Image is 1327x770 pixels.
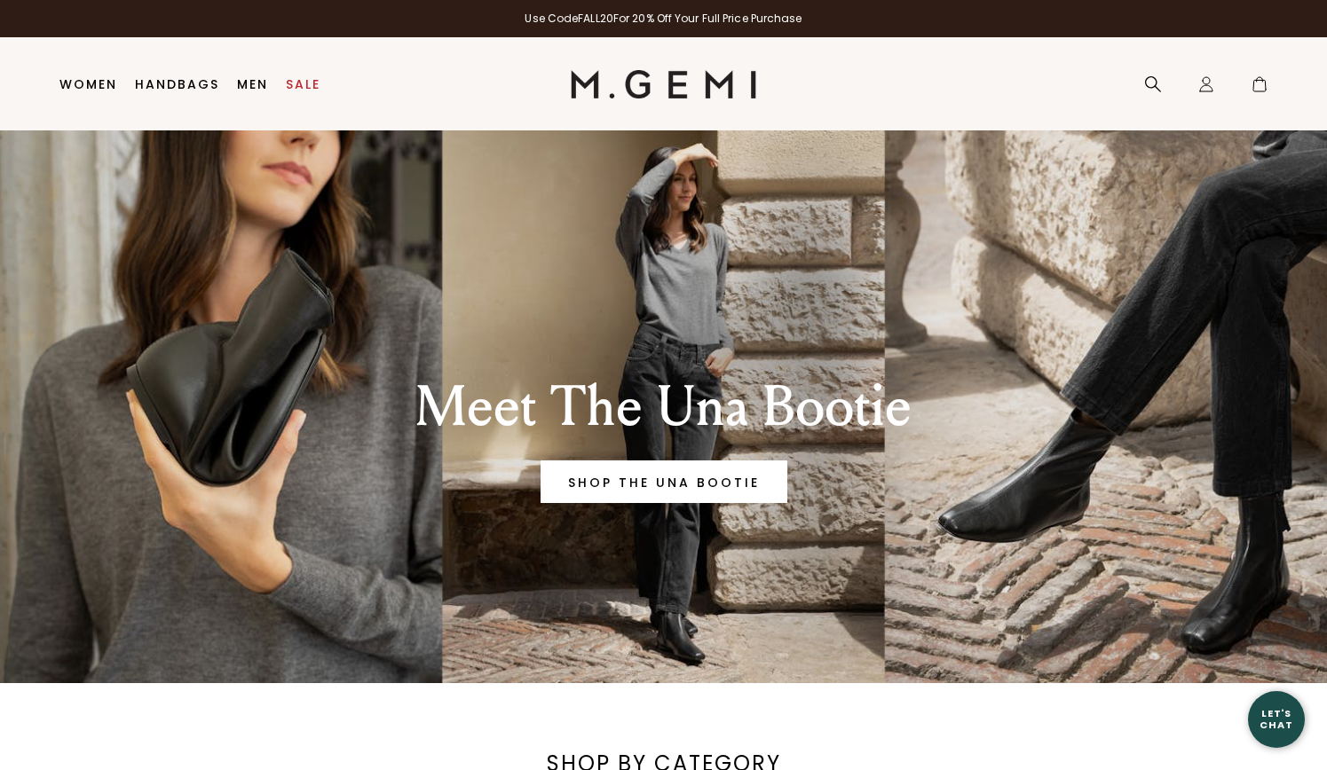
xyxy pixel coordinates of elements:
a: Banner primary button [541,460,787,503]
a: Men [237,77,268,91]
a: Handbags [135,77,219,91]
img: M.Gemi [571,70,756,98]
div: Let's Chat [1248,708,1305,730]
a: Women [59,77,117,91]
strong: FALL20 [578,11,613,26]
a: Sale [286,77,320,91]
div: Meet The Una Bootie [356,375,972,439]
